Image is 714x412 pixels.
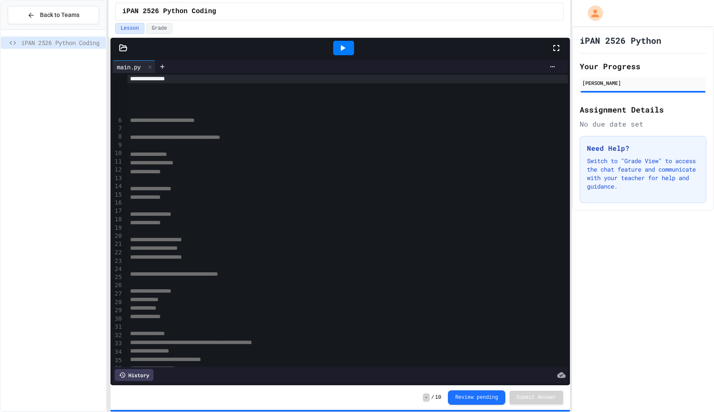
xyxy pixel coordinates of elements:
[113,257,123,265] div: 23
[113,149,123,158] div: 10
[113,141,123,149] div: 9
[113,298,123,307] div: 28
[146,23,173,34] button: Grade
[113,124,123,133] div: 7
[113,240,123,248] div: 21
[113,273,123,281] div: 25
[113,166,123,174] div: 12
[113,60,156,73] div: main.py
[516,394,556,401] span: Submit Answer
[580,34,661,46] h1: iPAN 2526 Python
[113,281,123,290] div: 26
[113,248,123,257] div: 22
[113,215,123,224] div: 18
[580,104,706,116] h2: Assignment Details
[113,265,123,274] div: 24
[113,339,123,348] div: 33
[113,199,123,207] div: 16
[40,11,79,20] span: Back to Teams
[113,331,123,340] div: 32
[113,224,123,232] div: 19
[113,290,123,298] div: 27
[113,306,123,315] div: 29
[113,323,123,331] div: 31
[113,174,123,182] div: 13
[579,3,605,23] div: My Account
[113,62,145,71] div: main.py
[115,23,144,34] button: Lesson
[448,390,505,405] button: Review pending
[113,191,123,199] div: 15
[21,38,102,47] span: iPAN 2526 Python Coding
[122,6,216,17] span: iPAN 2526 Python Coding
[113,116,123,125] div: 6
[510,391,563,404] button: Submit Answer
[113,356,123,365] div: 35
[423,393,429,402] span: -
[580,119,706,129] div: No due date set
[113,315,123,323] div: 30
[113,158,123,166] div: 11
[113,182,123,191] div: 14
[113,348,123,356] div: 34
[587,143,699,153] h3: Need Help?
[113,207,123,215] div: 17
[582,79,704,87] div: [PERSON_NAME]
[580,60,706,72] h2: Your Progress
[587,157,699,191] p: Switch to "Grade View" to access the chat feature and communicate with your teacher for help and ...
[113,364,123,373] div: 36
[113,232,123,240] div: 20
[431,394,434,401] span: /
[113,133,123,141] div: 8
[8,6,99,24] button: Back to Teams
[115,369,153,381] div: History
[435,394,441,401] span: 10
